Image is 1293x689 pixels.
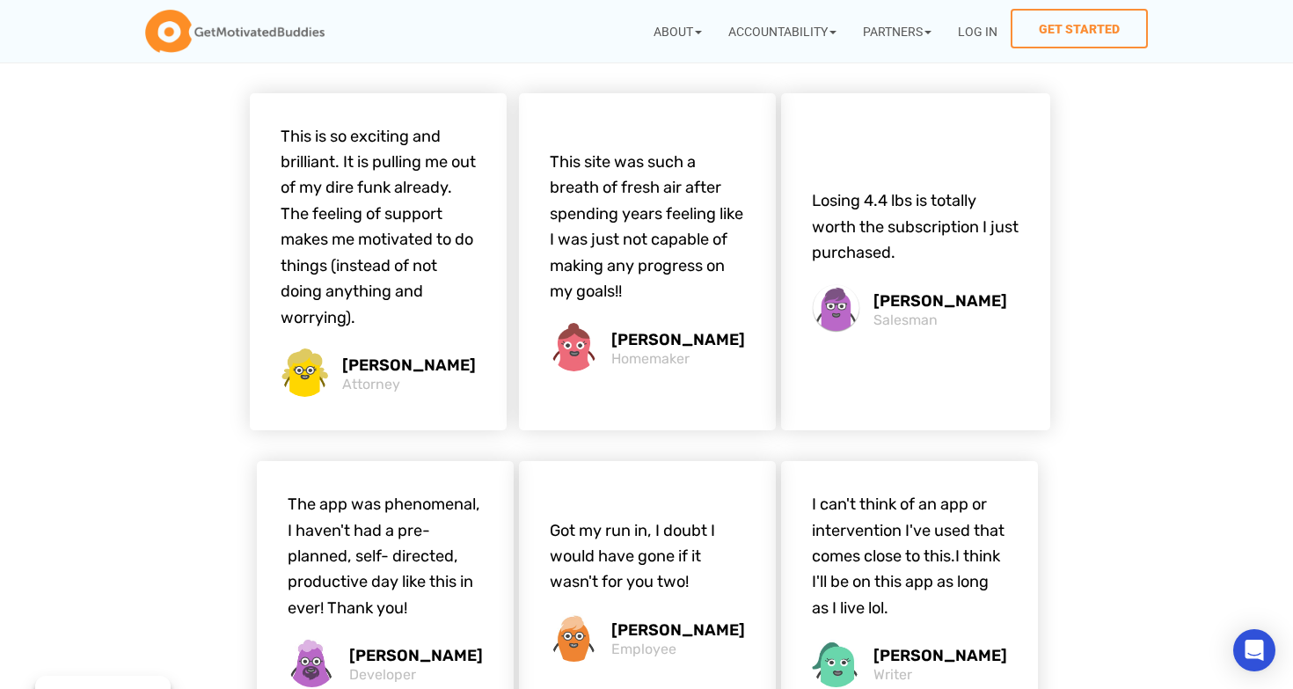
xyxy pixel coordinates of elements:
[611,642,745,656] div: Employee
[550,518,745,596] div: Got my run in, I doubt I would have gone if it wasn't for you two!
[342,377,476,392] div: Attorney
[873,668,1007,682] div: Writer
[850,9,945,54] a: Partners
[1233,629,1275,671] div: Open Intercom Messenger
[611,619,745,642] div: [PERSON_NAME]
[611,328,745,352] div: [PERSON_NAME]
[640,9,715,54] a: About
[349,644,483,668] div: [PERSON_NAME]
[550,323,598,371] img: red buddy
[342,354,476,377] div: [PERSON_NAME]
[611,352,745,366] div: Homemaker
[281,124,476,332] div: This is so exciting and brilliant. It is pulling me out of my dire funk already. The feeling of s...
[812,639,860,687] img: green-buddy-female
[812,188,1019,266] div: Losing 4.4 lbs is totally worth the subscription I just purchased.
[812,492,1007,621] div: I can't think of an app or intervention I've used that comes close to this.I think I'll be on thi...
[349,668,483,682] div: Developer
[288,639,336,687] img: purple-buddy-male-beard
[550,613,598,662] img: orange-buddy-male-glasses-teeth
[873,644,1007,668] div: [PERSON_NAME]
[1011,9,1148,48] a: Get Started
[145,10,325,54] img: GetMotivatedBuddies
[281,348,329,397] img: female_yellow_buddy_circle
[715,9,850,54] a: Accountability
[288,492,483,621] div: The app was phenomenal, I haven't had a pre-planned, self- directed, productive day like this in ...
[550,150,745,305] div: This site was such a breath of fresh air after spending years feeling like I was just not capable...
[945,9,1011,54] a: Log In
